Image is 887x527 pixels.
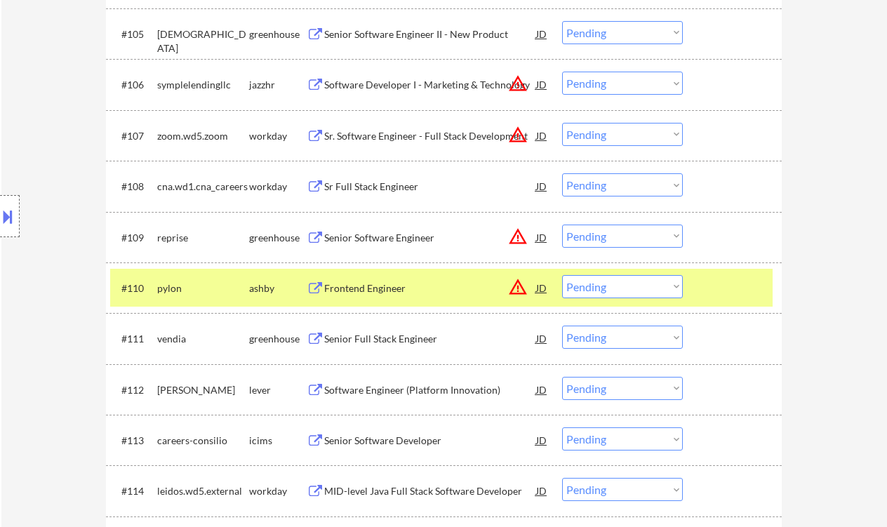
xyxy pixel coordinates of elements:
div: Senior Full Stack Engineer [324,332,536,346]
div: MID-level Java Full Stack Software Developer [324,484,536,498]
button: warning_amber [508,125,528,145]
div: JD [535,377,549,402]
div: JD [535,123,549,148]
div: JD [535,21,549,46]
div: [DEMOGRAPHIC_DATA] [157,27,249,55]
button: warning_amber [508,277,528,297]
div: workday [249,484,307,498]
div: [PERSON_NAME] [157,383,249,397]
div: #112 [121,383,146,397]
div: icims [249,434,307,448]
div: JD [535,478,549,503]
div: Software Developer I - Marketing & Technology [324,78,536,92]
div: lever [249,383,307,397]
div: ashby [249,281,307,295]
div: leidos.wd5.external [157,484,249,498]
div: #106 [121,78,146,92]
div: greenhouse [249,332,307,346]
div: greenhouse [249,231,307,245]
div: JD [535,275,549,300]
div: JD [535,72,549,97]
div: workday [249,180,307,194]
button: warning_amber [508,74,528,93]
button: warning_amber [508,227,528,246]
div: JD [535,326,549,351]
div: JD [535,173,549,199]
div: greenhouse [249,27,307,41]
div: workday [249,129,307,143]
div: Sr Full Stack Engineer [324,180,536,194]
div: jazzhr [249,78,307,92]
div: #113 [121,434,146,448]
div: Sr. Software Engineer - Full Stack Development [324,129,536,143]
div: JD [535,225,549,250]
div: careers-consilio [157,434,249,448]
div: #114 [121,484,146,498]
div: symplelendingllc [157,78,249,92]
div: Frontend Engineer [324,281,536,295]
div: Software Engineer (Platform Innovation) [324,383,536,397]
div: Senior Software Developer [324,434,536,448]
div: #105 [121,27,146,41]
div: JD [535,427,549,453]
div: Senior Software Engineer [324,231,536,245]
div: Senior Software Engineer II - New Product [324,27,536,41]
